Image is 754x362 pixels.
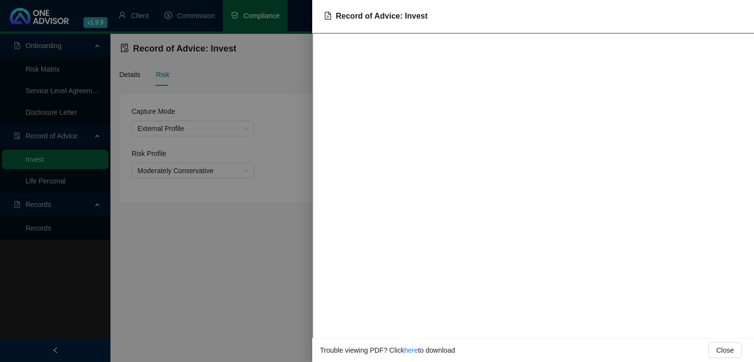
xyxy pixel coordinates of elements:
[336,12,428,20] span: Record of Advice: Invest
[404,346,418,354] a: here
[716,345,734,356] span: Close
[418,346,455,354] span: to download
[708,342,742,358] button: Close
[324,12,332,20] span: file-pdf
[320,346,404,354] span: Trouble viewing PDF? Click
